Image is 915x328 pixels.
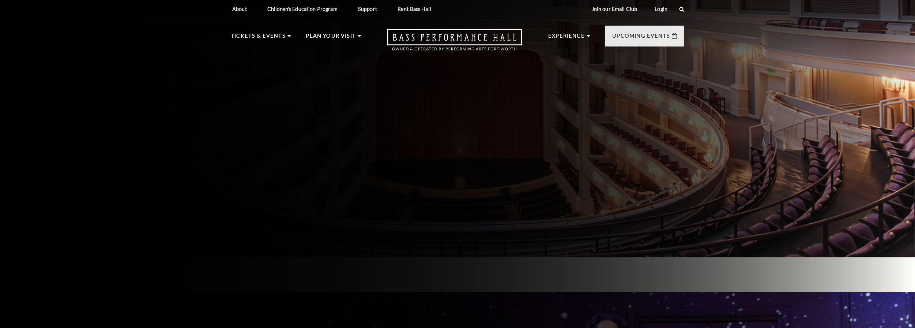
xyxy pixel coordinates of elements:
p: Experience [548,31,585,45]
p: Tickets & Events [231,31,286,45]
p: Support [358,6,377,12]
p: Upcoming Events [612,31,670,45]
p: About [232,6,247,12]
p: Children's Education Program [267,6,338,12]
p: Plan Your Visit [306,31,356,45]
p: Rent Bass Hall [398,6,431,12]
